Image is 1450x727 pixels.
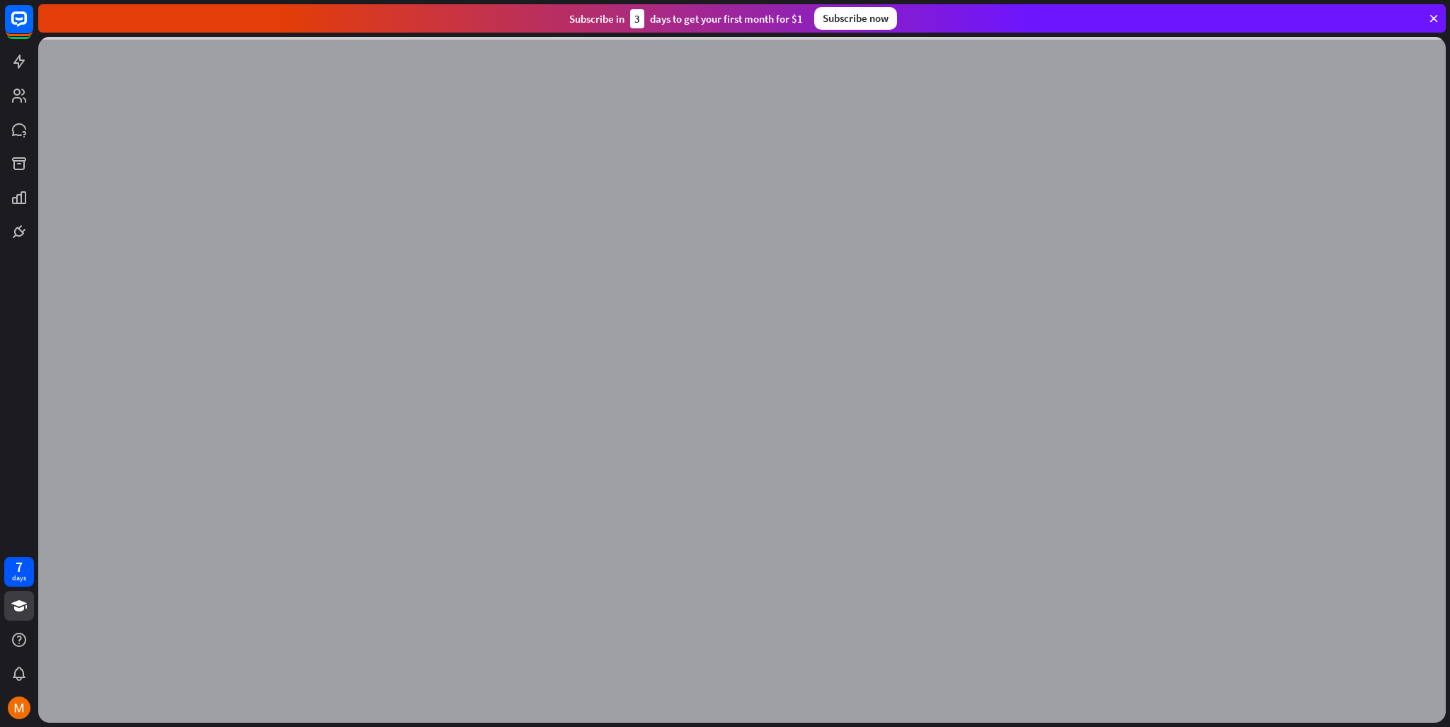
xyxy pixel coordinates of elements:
[4,557,34,587] a: 7 days
[569,9,803,28] div: Subscribe in days to get your first month for $1
[630,9,644,28] div: 3
[16,560,23,573] div: 7
[12,573,26,583] div: days
[814,7,897,30] div: Subscribe now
